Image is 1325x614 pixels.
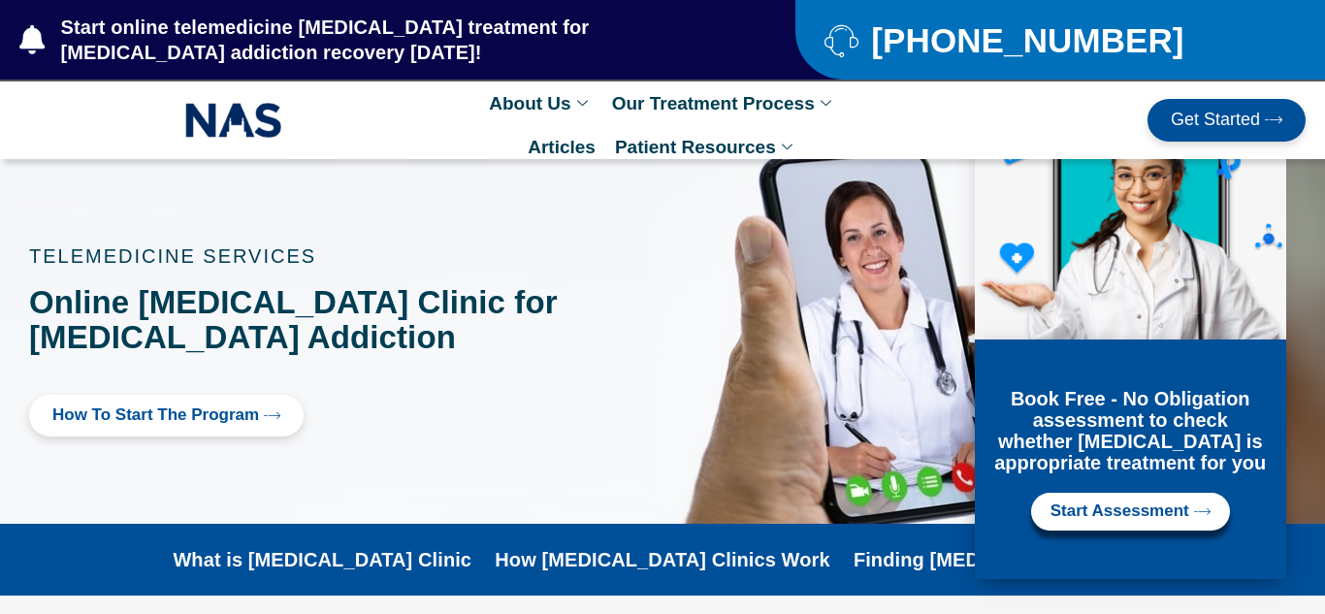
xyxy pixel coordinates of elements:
[1031,493,1230,531] a: Start Assessment
[824,23,1277,57] a: [PHONE_NUMBER]
[56,15,718,65] span: Start online telemedicine [MEDICAL_DATA] treatment for [MEDICAL_DATA] addiction recovery [DATE]!
[185,98,282,143] img: NAS_email_signature-removebg-preview.png
[975,53,1287,347] img: Online Suboxone Treatment - Opioid Addiction Treatment using phone
[854,548,1243,571] a: Finding [MEDICAL_DATA] Clinic Near You
[1147,99,1306,142] a: Get Started
[1171,111,1260,130] span: Get Started
[602,81,846,125] a: Our Treatment Process
[495,548,829,571] a: How [MEDICAL_DATA] Clinics Work
[1050,502,1189,521] span: Start Assessment
[173,548,471,571] a: What is [MEDICAL_DATA] Clinic
[19,15,718,65] a: Start online telemedicine [MEDICAL_DATA] treatment for [MEDICAL_DATA] addiction recovery [DATE]!
[29,285,605,356] h1: Online [MEDICAL_DATA] Clinic for [MEDICAL_DATA] Addiction
[518,125,605,169] a: Articles
[29,395,304,436] a: How to Start the program
[479,81,601,125] a: About Us
[994,388,1268,473] h3: Book Free - No Obligation assessment to check whether [MEDICAL_DATA] is appropriate treatment for...
[52,406,259,425] span: How to Start the program
[605,125,807,169] a: Patient Resources
[29,246,605,266] p: TELEMEDICINE SERVICES
[866,28,1183,52] span: [PHONE_NUMBER]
